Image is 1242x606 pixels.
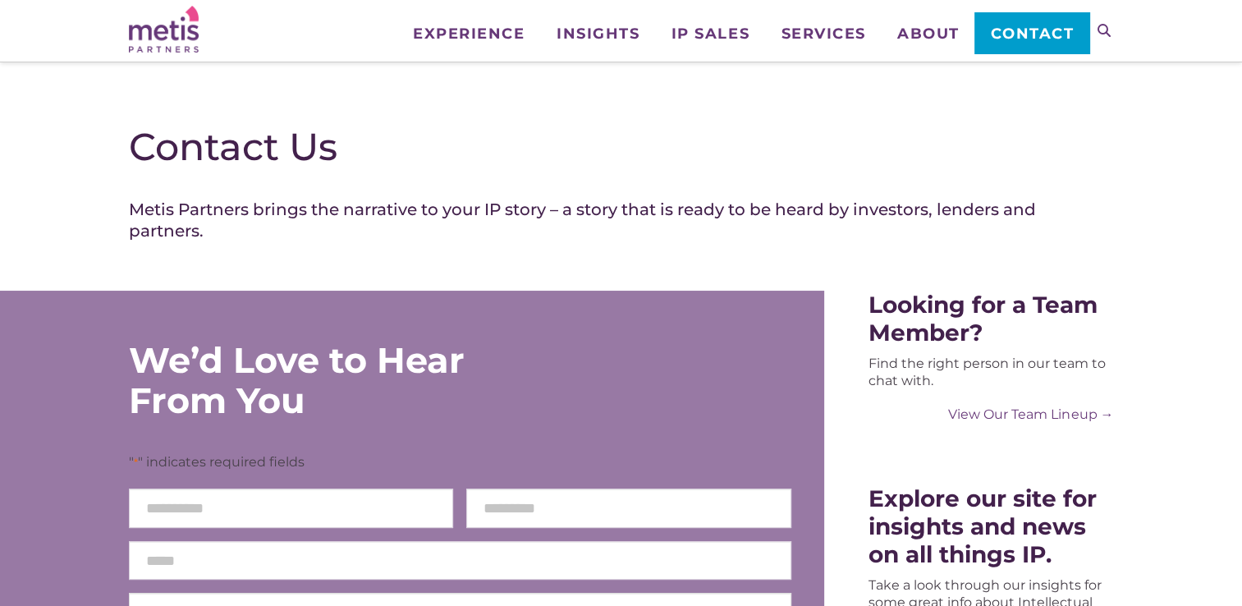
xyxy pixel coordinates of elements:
[781,26,865,41] span: Services
[129,6,199,53] img: Metis Partners
[557,26,639,41] span: Insights
[974,12,1088,53] a: Contact
[868,484,1113,568] div: Explore our site for insights and news on all things IP.
[129,199,1114,241] h4: Metis Partners brings the narrative to your IP story – a story that is ready to be heard by inves...
[413,26,525,41] span: Experience
[868,291,1113,347] div: Looking for a Team Member?
[129,453,791,471] p: " " indicates required fields
[129,340,564,420] div: We’d Love to Hear From You
[671,26,749,41] span: IP Sales
[868,355,1113,389] div: Find the right person in our team to chat with.
[991,26,1074,41] span: Contact
[129,124,1114,170] h1: Contact Us
[897,26,960,41] span: About
[868,406,1113,423] a: View Our Team Lineup →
